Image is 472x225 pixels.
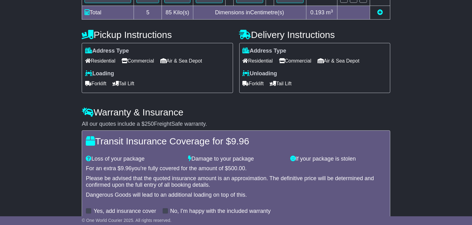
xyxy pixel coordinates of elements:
sup: 3 [331,9,333,13]
span: Air & Sea Depot [318,56,360,66]
span: 500.00 [228,165,245,171]
h4: Warranty & Insurance [82,107,390,117]
div: Dangerous Goods will lead to an additional loading on top of this. [86,192,386,199]
span: Air & Sea Depot [160,56,202,66]
div: If your package is stolen [287,156,389,162]
label: Address Type [243,48,286,54]
div: Loss of your package [83,156,185,162]
span: 0.193 [310,9,324,16]
div: All our quotes include a $ FreightSafe warranty. [82,121,390,128]
td: Dimensions in Centimetre(s) [193,6,306,20]
h4: Pickup Instructions [82,30,233,40]
span: Commercial [279,56,311,66]
div: Please be advised that the quoted insurance amount is an approximation. The definitive price will... [86,175,386,189]
td: Total [82,6,134,20]
td: 5 [134,6,162,20]
span: 85 [166,9,172,16]
label: No, I'm happy with the included warranty [170,208,271,215]
h4: Transit Insurance Coverage for $ [86,136,386,146]
div: For an extra $ you're fully covered for the amount of $ . [86,165,386,172]
div: Damage to your package [185,156,287,162]
span: Residential [85,56,115,66]
span: m [326,9,333,16]
span: Residential [243,56,273,66]
span: Tail Lift [270,79,292,88]
td: Kilo(s) [162,6,193,20]
label: Loading [85,70,114,77]
span: Tail Lift [112,79,134,88]
span: Forklift [243,79,264,88]
label: Yes, add insurance cover [94,208,156,215]
span: 9.96 [121,165,131,171]
span: © One World Courier 2025. All rights reserved. [82,218,172,223]
span: Forklift [85,79,106,88]
label: Address Type [85,48,129,54]
h4: Delivery Instructions [239,30,390,40]
span: Commercial [121,56,154,66]
a: Add new item [377,9,383,16]
span: 9.96 [231,136,249,146]
span: 250 [144,121,154,127]
label: Unloading [243,70,277,77]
